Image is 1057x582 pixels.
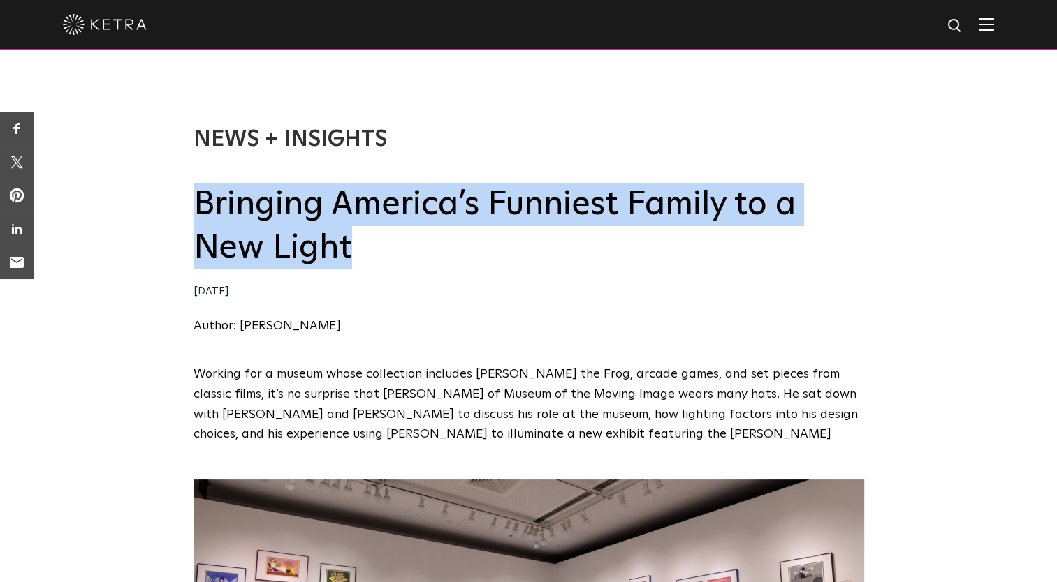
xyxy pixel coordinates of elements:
img: search icon [947,17,964,35]
h2: Bringing America’s Funniest Family to a New Light [194,183,864,270]
a: News + Insights [194,128,387,151]
div: [DATE] [194,282,864,302]
span: Working for a museum whose collection includes [PERSON_NAME] the Frog, arcade games, and set piec... [194,368,858,440]
img: ketra-logo-2019-white [63,14,147,35]
img: Hamburger%20Nav.svg [979,17,994,31]
a: Author: [PERSON_NAME] [194,320,341,332]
